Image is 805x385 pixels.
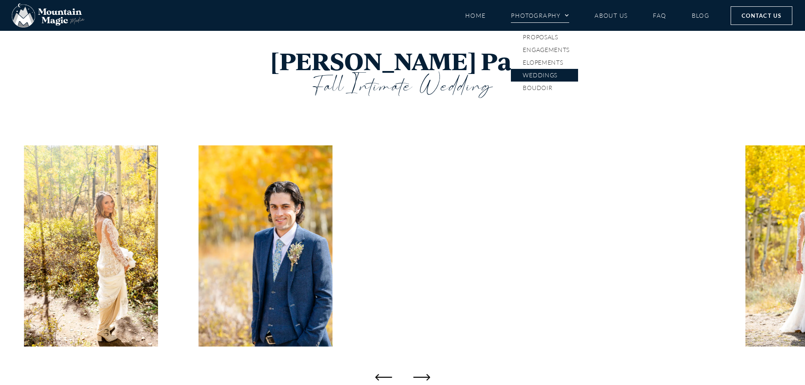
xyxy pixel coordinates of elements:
a: Photography [511,8,569,23]
a: Weddings [511,69,578,82]
img: Lucky Penny Events Planning wedding planner Rocky Mountain Bride feature planner Crested Butte ph... [199,145,333,347]
a: Proposals [511,31,578,44]
a: Blog [692,8,709,23]
nav: Menu [465,8,709,23]
a: Boudoir [511,82,578,94]
a: About Us [595,8,628,23]
div: 12 / 90 [199,145,333,347]
a: FAQ [653,8,666,23]
span: Contact Us [742,11,781,20]
h1: [PERSON_NAME] Pass [149,48,656,75]
a: Engagements [511,44,578,56]
ul: Photography [511,31,578,94]
img: Lucky Penny Events Planning wedding planner Rocky Mountain Bride feature planner Crested Butte ph... [388,145,690,347]
a: Elopements [511,56,578,69]
div: 13 / 90 [388,145,690,347]
a: Contact Us [731,6,792,25]
a: Home [465,8,486,23]
img: Lucky Penny Events Planning wedding planner Rocky Mountain Bride feature planner Crested Butte ph... [24,145,158,347]
img: Mountain Magic Media photography logo Crested Butte Photographer [12,3,85,28]
h3: Fall Intimate Wedding [149,75,656,98]
div: 11 / 90 [24,145,158,347]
